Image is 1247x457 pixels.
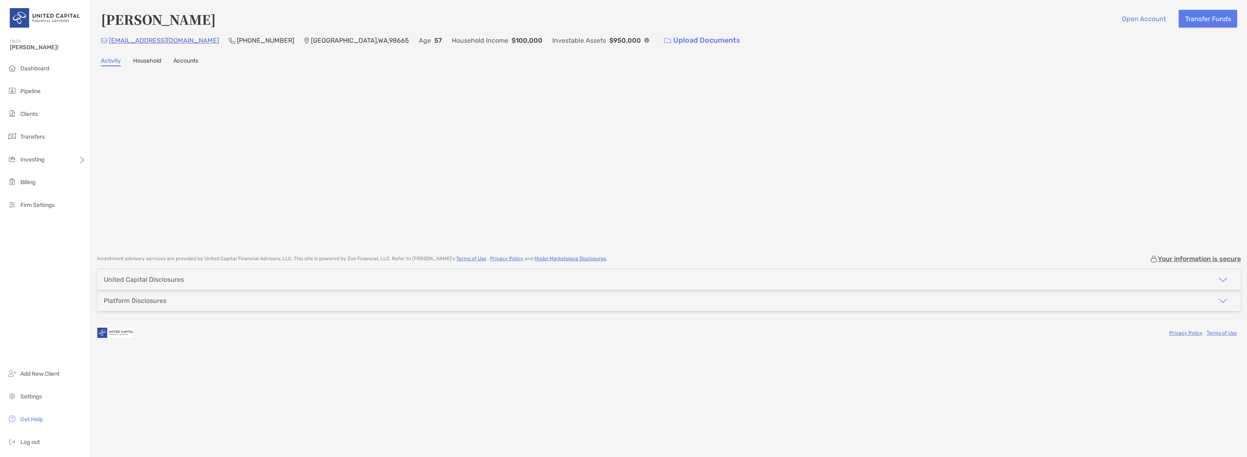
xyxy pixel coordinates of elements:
img: pipeline icon [7,86,17,96]
img: icon arrow [1218,296,1228,306]
img: settings icon [7,391,17,401]
span: Investing [20,156,44,163]
img: Info Icon [644,38,649,43]
a: Terms of Use [456,256,486,261]
img: logout icon [7,437,17,446]
p: Your information is secure [1158,255,1241,263]
p: $950,000 [609,35,641,46]
img: icon arrow [1218,275,1228,285]
p: [PHONE_NUMBER] [237,35,294,46]
a: Model Marketplace Disclosures [534,256,606,261]
p: $100,000 [512,35,543,46]
button: Transfer Funds [1179,10,1237,28]
span: Billing [20,179,35,186]
img: investing icon [7,154,17,164]
p: Age [419,35,431,46]
span: Get Help [20,416,43,423]
img: Phone Icon [229,37,235,44]
img: Location Icon [304,37,309,44]
a: Accounts [173,57,198,66]
span: [PERSON_NAME]! [10,44,86,51]
a: Activity [101,57,121,66]
img: add_new_client icon [7,368,17,378]
a: Upload Documents [659,32,746,49]
span: Transfers [20,133,45,140]
span: Clients [20,111,38,118]
img: United Capital Logo [10,3,81,33]
div: Platform Disclosures [104,297,166,305]
a: Terms of Use [1207,330,1237,336]
img: clients icon [7,109,17,118]
div: United Capital Disclosures [104,276,184,283]
button: Open Account [1116,10,1172,28]
span: Log out [20,439,40,446]
a: Privacy Policy [1169,330,1203,336]
p: [GEOGRAPHIC_DATA] , WA , 98665 [311,35,409,46]
p: [EMAIL_ADDRESS][DOMAIN_NAME] [109,35,219,46]
img: button icon [664,38,671,44]
span: Firm Settings [20,202,55,209]
span: Pipeline [20,88,41,95]
p: Household Income [452,35,508,46]
img: Email Icon [101,38,107,43]
p: Investment advisory services are provided by United Capital Financial Advisors, LLC . This site i... [97,256,607,262]
img: billing icon [7,177,17,187]
img: company logo [97,324,134,342]
span: Settings [20,393,42,400]
img: firm-settings icon [7,200,17,209]
img: transfers icon [7,131,17,141]
span: Dashboard [20,65,49,72]
h4: [PERSON_NAME] [101,10,216,28]
a: Household [133,57,161,66]
a: Privacy Policy [490,256,523,261]
p: 57 [434,35,442,46]
img: dashboard icon [7,63,17,73]
span: Add New Client [20,370,59,377]
p: Investable Assets [552,35,606,46]
img: get-help icon [7,414,17,424]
